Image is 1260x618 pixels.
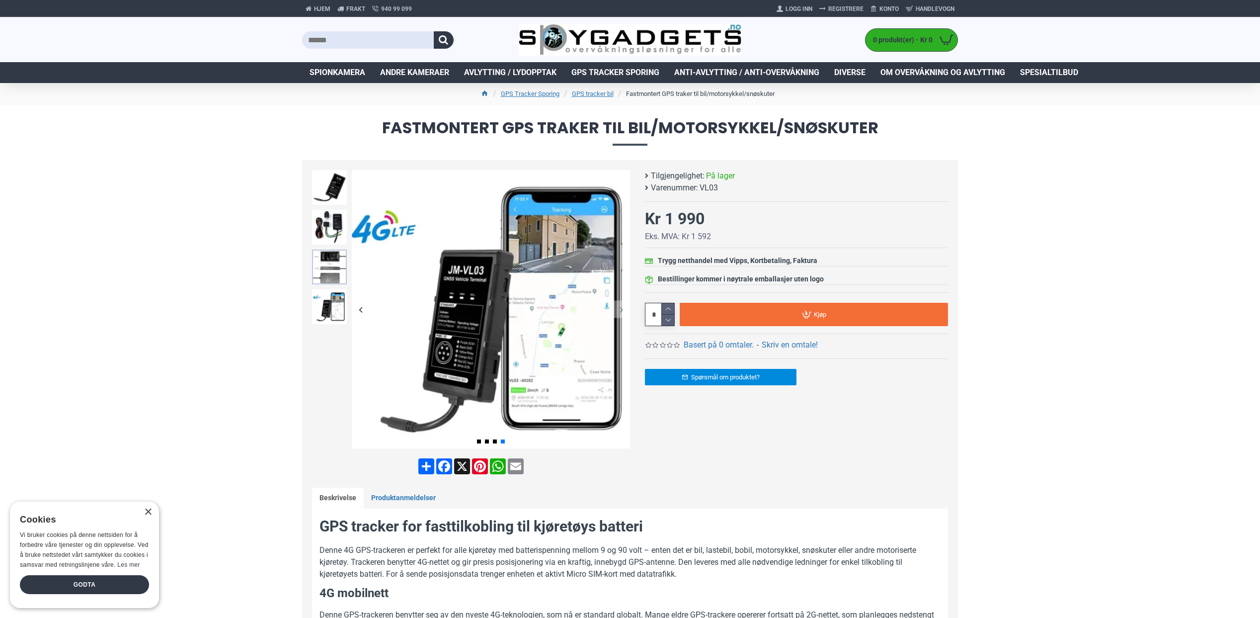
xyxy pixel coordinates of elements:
[20,509,143,530] div: Cookies
[519,24,742,56] img: SpyGadgets.no
[866,29,957,51] a: 0 produkt(er) - Kr 0
[485,440,489,443] span: Go to slide 2
[457,62,564,83] a: Avlytting / Lydopptak
[658,274,824,284] div: Bestillinger kommer i nøytrale emballasjer uten logo
[20,531,149,568] span: Vi bruker cookies på denne nettsiden for å forbedre våre tjenester og din opplevelse. Ved å bruke...
[471,458,489,474] a: Pinterest
[879,4,899,13] span: Konto
[380,67,449,79] span: Andre kameraer
[613,301,630,318] div: Next slide
[312,210,347,245] img: Fastmontert GPS traker for kjøretøy
[757,340,759,350] b: -
[916,4,954,13] span: Handlevogn
[319,516,941,537] h2: GPS tracker for fasttilkobling til kjøretøys batteri
[507,458,525,474] a: Email
[417,458,435,474] a: Share
[464,67,556,79] span: Avlytting / Lydopptak
[20,575,149,594] div: Godta
[364,488,443,509] a: Produktanmeldelser
[572,89,614,99] a: GPS tracker bil
[571,67,659,79] span: GPS Tracker Sporing
[346,4,365,13] span: Frakt
[435,458,453,474] a: Facebook
[373,62,457,83] a: Andre kameraer
[501,89,559,99] a: GPS Tracker Sporing
[866,35,935,45] span: 0 produkt(er) - Kr 0
[352,301,369,318] div: Previous slide
[667,62,827,83] a: Anti-avlytting / Anti-overvåkning
[684,339,754,351] a: Basert på 0 omtaler.
[651,170,705,182] b: Tilgjengelighet:
[302,62,373,83] a: Spionkamera
[773,1,816,17] a: Logg Inn
[902,1,958,17] a: Handlevogn
[477,440,481,443] span: Go to slide 1
[873,62,1013,83] a: Om overvåkning og avlytting
[312,170,347,205] img: Fastmontert GPS traker for kjøretøy
[834,67,866,79] span: Diverse
[312,250,347,284] img: Fastmontert GPS traker for kjøretøy
[786,4,812,13] span: Logg Inn
[381,4,412,13] span: 940 99 099
[651,182,698,194] b: Varenummer:
[816,1,867,17] a: Registrere
[1020,67,1078,79] span: Spesialtilbud
[312,488,364,509] a: Beskrivelse
[319,544,941,580] p: Denne 4G GPS-trackeren er perfekt for alle kjøretøy med batterispenning mellom 9 og 90 volt – ent...
[700,182,718,194] span: VL03
[117,561,140,568] a: Les mer, opens a new window
[493,440,497,443] span: Go to slide 3
[658,256,817,266] div: Trygg netthandel med Vipps, Kortbetaling, Faktura
[645,207,705,231] div: Kr 1 990
[880,67,1005,79] span: Om overvåkning og avlytting
[453,458,471,474] a: X
[1013,62,1086,83] a: Spesialtilbud
[501,440,505,443] span: Go to slide 4
[827,62,873,83] a: Diverse
[814,311,826,318] span: Kjøp
[762,339,818,351] a: Skriv en omtale!
[867,1,902,17] a: Konto
[319,585,941,602] h3: 4G mobilnett
[312,289,347,324] img: Fastmontert GPS traker for kjøretøy
[144,509,152,516] div: Close
[645,369,796,385] a: Spørsmål om produktet?
[828,4,864,13] span: Registrere
[489,458,507,474] a: WhatsApp
[352,170,630,448] img: Fastmontert GPS traker for kjøretøy
[310,67,365,79] span: Spionkamera
[302,120,958,145] span: Fastmontert GPS traker til bil/motorsykkel/snøskuter
[564,62,667,83] a: GPS Tracker Sporing
[706,170,735,182] span: På lager
[674,67,819,79] span: Anti-avlytting / Anti-overvåkning
[314,4,330,13] span: Hjem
